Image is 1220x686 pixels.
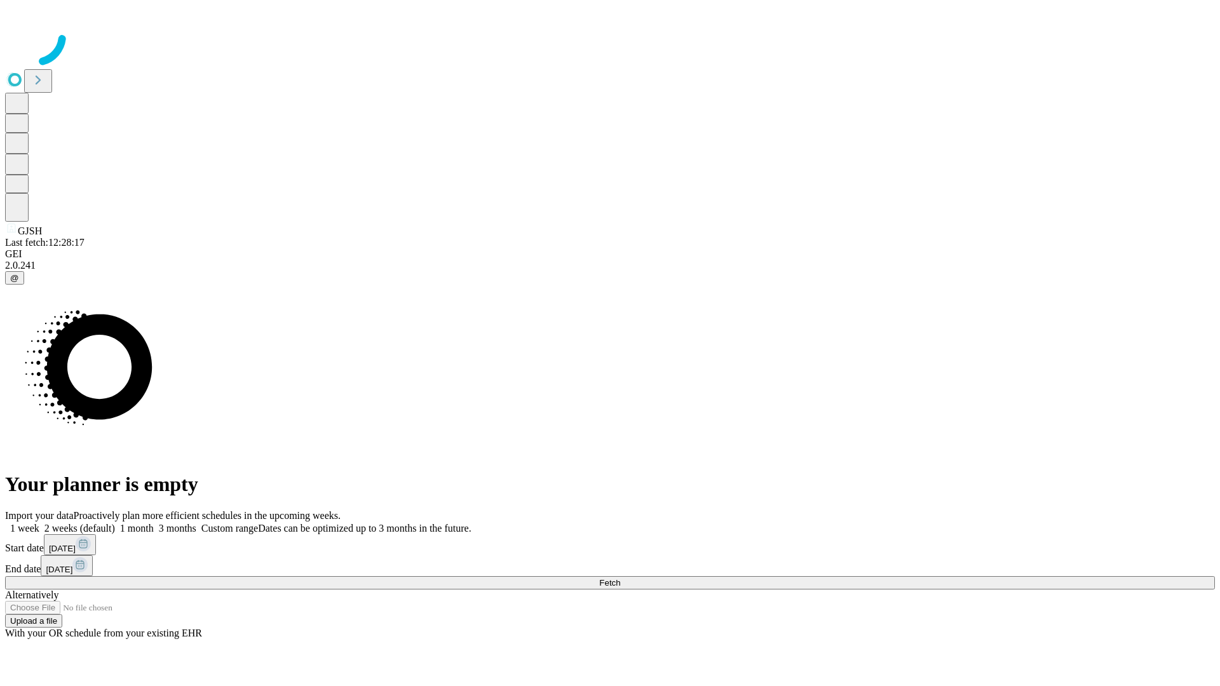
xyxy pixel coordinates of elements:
[41,555,93,576] button: [DATE]
[258,523,471,534] span: Dates can be optimized up to 3 months in the future.
[159,523,196,534] span: 3 months
[5,555,1215,576] div: End date
[74,510,341,521] span: Proactively plan more efficient schedules in the upcoming weeks.
[5,614,62,628] button: Upload a file
[120,523,154,534] span: 1 month
[5,260,1215,271] div: 2.0.241
[5,237,85,248] span: Last fetch: 12:28:17
[10,523,39,534] span: 1 week
[5,576,1215,589] button: Fetch
[5,248,1215,260] div: GEI
[44,534,96,555] button: [DATE]
[5,589,58,600] span: Alternatively
[49,544,76,553] span: [DATE]
[201,523,258,534] span: Custom range
[599,578,620,588] span: Fetch
[18,225,42,236] span: GJSH
[5,534,1215,555] div: Start date
[5,271,24,285] button: @
[5,628,202,638] span: With your OR schedule from your existing EHR
[10,273,19,283] span: @
[44,523,115,534] span: 2 weeks (default)
[5,510,74,521] span: Import your data
[5,473,1215,496] h1: Your planner is empty
[46,565,72,574] span: [DATE]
